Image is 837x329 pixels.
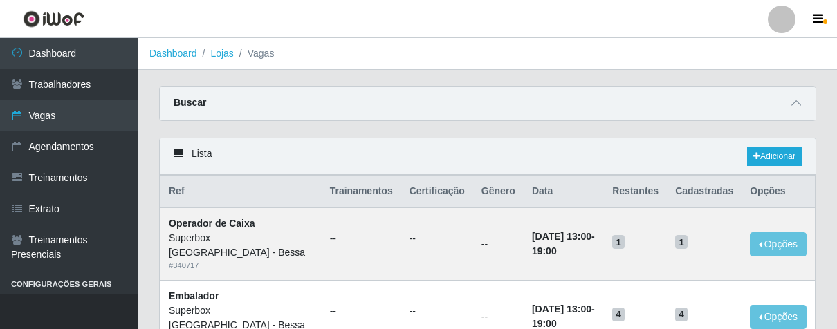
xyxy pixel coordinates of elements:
[532,245,557,256] time: 19:00
[612,235,625,249] span: 1
[750,232,807,256] button: Opções
[169,231,313,260] div: Superbox [GEOGRAPHIC_DATA] - Bessa
[532,231,591,242] time: [DATE] 13:00
[160,138,816,175] div: Lista
[160,176,322,208] th: Ref
[675,235,688,249] span: 1
[234,46,275,61] li: Vagas
[667,176,742,208] th: Cadastradas
[410,232,465,246] ul: --
[174,97,206,108] strong: Buscar
[604,176,667,208] th: Restantes
[401,176,473,208] th: Certificação
[23,10,84,28] img: CoreUI Logo
[169,290,219,301] strong: Embalador
[532,303,595,329] strong: -
[138,38,837,70] nav: breadcrumb
[169,218,255,229] strong: Operador de Caixa
[322,176,401,208] th: Trainamentos
[747,147,802,166] a: Adicionar
[169,260,313,272] div: # 340717
[532,303,591,314] time: [DATE] 13:00
[149,48,197,59] a: Dashboard
[750,305,807,329] button: Opções
[210,48,233,59] a: Lojas
[742,176,815,208] th: Opções
[410,304,465,319] ul: --
[524,176,604,208] th: Data
[675,308,688,321] span: 4
[532,318,557,329] time: 19:00
[473,207,524,280] td: --
[330,232,393,246] ul: --
[532,231,595,256] strong: -
[473,176,524,208] th: Gênero
[612,308,625,321] span: 4
[330,304,393,319] ul: --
